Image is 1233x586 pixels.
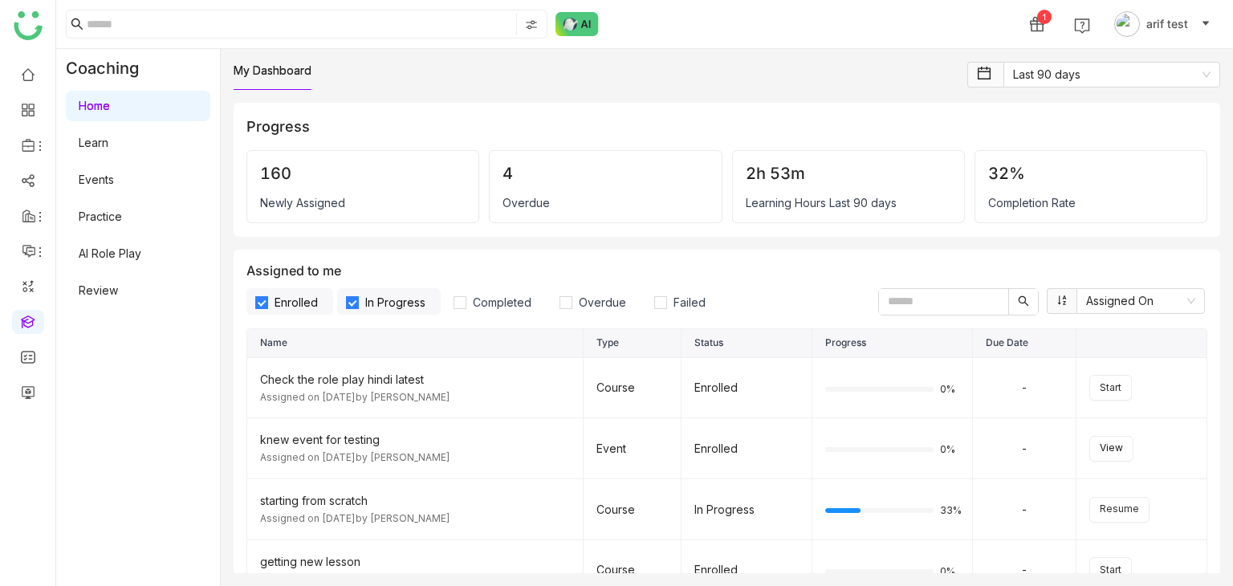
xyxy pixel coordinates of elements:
a: Learn [79,136,108,149]
div: 4 [503,164,708,183]
td: - [973,418,1077,479]
td: - [973,358,1077,419]
a: Home [79,99,110,112]
th: Progress [812,329,973,358]
span: Resume [1100,502,1139,517]
div: Check the role play hindi latest [260,371,570,389]
span: View [1100,441,1123,456]
div: 160 [260,164,466,183]
div: Progress [246,116,1207,137]
div: Completion Rate [988,196,1194,210]
th: Due Date [973,329,1077,358]
div: Learning Hours Last 90 days [746,196,951,210]
a: My Dashboard [234,63,311,77]
span: Enrolled [268,295,324,309]
div: Assigned to me [246,262,1207,315]
nz-select-item: Last 90 days [1013,63,1211,87]
div: Course [596,379,668,397]
img: logo [14,11,43,40]
div: Course [596,561,668,579]
button: Resume [1089,497,1150,523]
span: Failed [667,295,712,309]
button: Start [1089,375,1132,401]
div: Newly Assigned [260,196,466,210]
div: 1 [1037,10,1052,24]
span: Start [1100,563,1121,578]
div: Assigned on [DATE] by [PERSON_NAME] [260,390,570,405]
button: View [1089,436,1133,462]
th: Status [682,329,812,358]
div: getting new lesson [260,553,570,571]
span: Start [1100,380,1121,396]
div: Event [596,440,668,458]
span: 0% [940,445,959,454]
a: Events [79,173,114,186]
div: Course [596,501,668,519]
button: Start [1089,557,1132,583]
nz-select-item: Assigned On [1086,289,1195,313]
span: Completed [466,295,538,309]
img: search-type.svg [525,18,538,31]
a: AI Role Play [79,246,141,260]
div: Enrolled [694,561,799,579]
div: starting from scratch [260,492,570,510]
span: Overdue [572,295,633,309]
div: In Progress [694,501,799,519]
div: Coaching [56,49,163,87]
span: In Progress [359,295,432,309]
th: Type [584,329,682,358]
button: arif test [1111,11,1214,37]
img: help.svg [1074,18,1090,34]
div: knew event for testing [260,431,570,449]
span: 0% [940,385,959,394]
img: ask-buddy-normal.svg [555,12,599,36]
td: - [973,479,1077,540]
a: Practice [79,210,122,223]
div: Enrolled [694,440,799,458]
th: Name [247,329,584,358]
span: arif test [1146,15,1188,33]
div: Overdue [503,196,708,210]
div: Enrolled [694,379,799,397]
span: 33% [940,506,959,515]
img: avatar [1114,11,1140,37]
div: Assigned on [DATE] by [PERSON_NAME] [260,450,570,466]
div: Assigned on [DATE] by [PERSON_NAME] [260,511,570,527]
div: 32% [988,164,1194,183]
div: 2h 53m [746,164,951,183]
span: 0% [940,567,959,576]
a: Review [79,283,118,297]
